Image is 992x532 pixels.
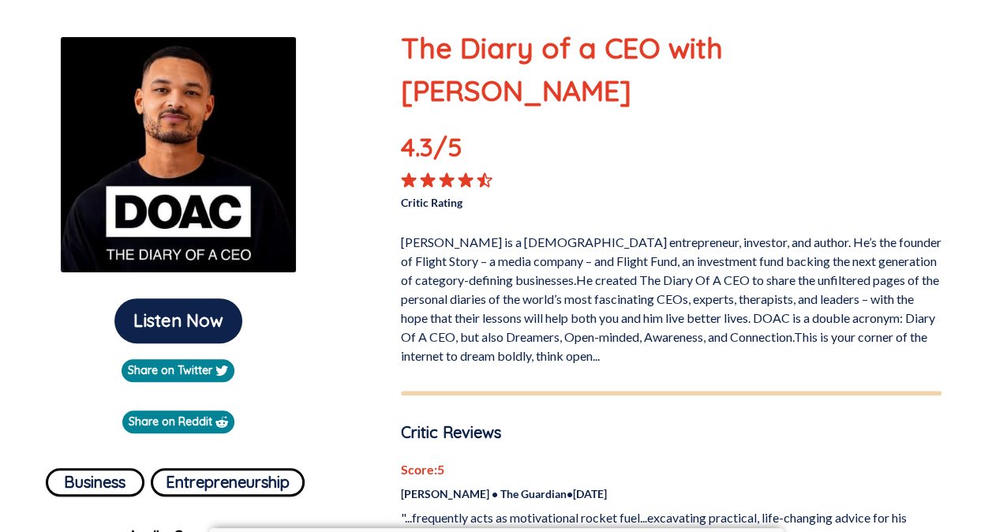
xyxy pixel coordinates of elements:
[122,359,234,382] a: Share on Twitter
[401,421,941,444] p: Critic Reviews
[401,460,941,479] p: Score: 5
[46,468,144,496] button: Business
[46,462,144,496] a: Business
[401,27,941,112] p: The Diary of a CEO with [PERSON_NAME]
[401,227,941,365] p: [PERSON_NAME] is a [DEMOGRAPHIC_DATA] entrepreneur, investor, and author. He’s the founder of Fli...
[401,188,672,211] p: Critic Rating
[122,410,234,433] a: Share on Reddit
[151,462,305,496] a: Entrepreneurship
[114,298,242,343] button: Listen Now
[401,128,509,172] p: 4.3 /5
[401,485,941,502] p: [PERSON_NAME] • The Guardian • [DATE]
[151,468,305,496] button: Entrepreneurship
[60,36,297,273] img: The Diary of a CEO with Steven Bartlett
